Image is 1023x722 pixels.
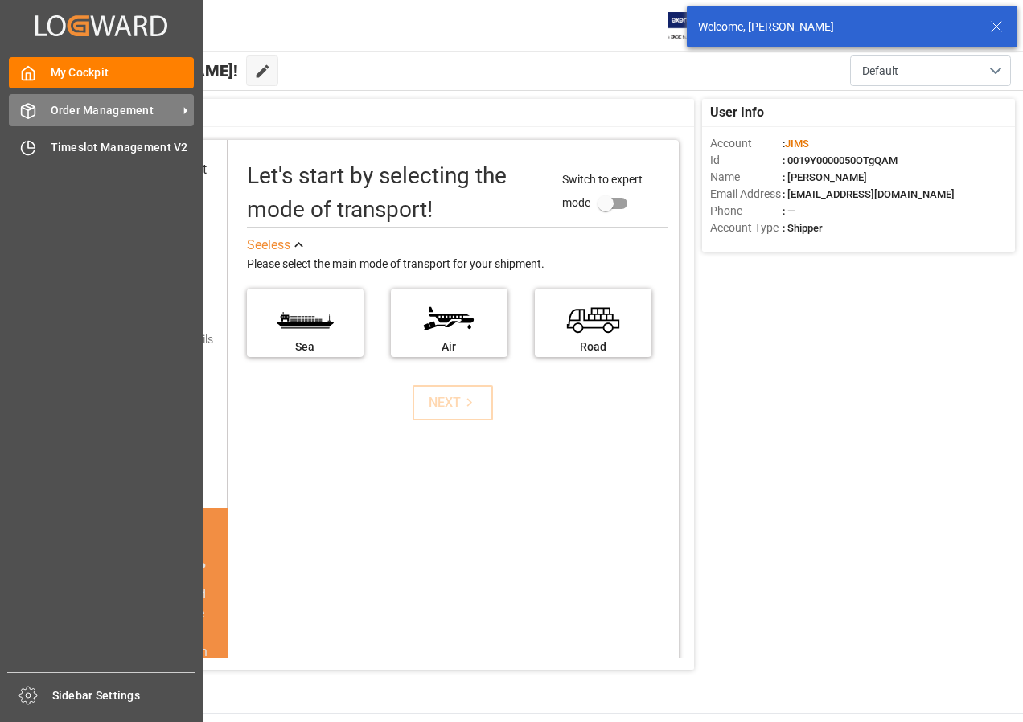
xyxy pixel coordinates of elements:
div: Road [543,338,643,355]
span: JIMS [785,137,809,150]
span: My Cockpit [51,64,195,81]
span: Email Address [710,186,783,203]
a: Timeslot Management V2 [9,132,194,163]
span: : [PERSON_NAME] [783,171,867,183]
a: My Cockpit [9,57,194,88]
button: open menu [850,55,1011,86]
div: Sea [255,338,355,355]
div: Please select the main mode of transport for your shipment. [247,255,668,274]
div: Air [399,338,499,355]
span: User Info [710,103,764,122]
button: NEXT [413,385,493,420]
span: Order Management [51,102,178,119]
div: NEXT [429,393,478,412]
div: Welcome, [PERSON_NAME] [698,18,975,35]
span: : Shipper [783,222,823,234]
span: Name [710,169,783,186]
span: Timeslot Management V2 [51,139,195,156]
span: : [EMAIL_ADDRESS][DOMAIN_NAME] [783,188,955,200]
span: Id [710,152,783,169]
span: : 0019Y0000050OTgQAM [783,154,898,166]
span: Switch to expert mode [562,173,643,209]
div: See less [247,236,290,255]
div: Add shipping details [113,331,213,348]
img: Exertis%20JAM%20-%20Email%20Logo.jpg_1722504956.jpg [668,12,723,40]
span: Phone [710,203,783,219]
span: : [783,137,809,150]
span: : — [783,205,795,217]
span: Account Type [710,219,783,236]
span: Sidebar Settings [52,687,196,704]
span: Account [710,135,783,152]
span: Default [862,63,898,80]
div: Let's start by selecting the mode of transport! [247,159,547,227]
